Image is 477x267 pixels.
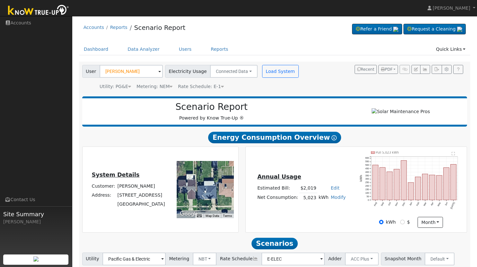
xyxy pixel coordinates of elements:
button: NBT [193,253,217,265]
label: $ [407,219,410,226]
text: Nov [394,202,399,207]
input: Select a Rate Schedule [261,253,325,265]
td: $2,019 [299,184,317,193]
td: Customer: [91,182,116,191]
td: 5,023 [299,193,317,202]
h2: Scenario Report [89,102,334,112]
input: Select a User [100,65,163,78]
a: Scenario Report [134,24,185,31]
span: Metering [165,253,193,265]
button: Multi-Series Graph [420,65,430,74]
a: Terms (opens in new tab) [223,214,232,218]
img: retrieve [393,27,398,32]
img: Know True-Up [5,4,72,18]
span: User [82,65,100,78]
div: Powered by Know True-Up ® [85,102,338,121]
img: Google [178,210,199,218]
text: Apr [430,202,434,206]
span: Electricity Usage [165,65,210,78]
rect: onclick="" [401,161,407,200]
td: Net Consumption: [256,193,299,202]
rect: onclick="" [380,167,385,200]
rect: onclick="" [373,165,378,200]
text: Jun [445,202,448,206]
text: 600 [365,157,369,160]
a: Data Analyzer [123,43,164,55]
u: System Details [92,172,140,178]
input: kWh [379,220,384,224]
div: [PERSON_NAME] [3,218,69,225]
text: Pull 5,023 kWh [375,151,399,154]
span: Rate Schedule [216,253,262,265]
rect: onclick="" [429,175,435,200]
span: PDF [381,67,393,72]
a: Quick Links [431,43,470,55]
img: retrieve [457,27,462,32]
a: Edit [331,185,340,191]
text: 0 [368,199,369,201]
td: [PERSON_NAME] [116,182,166,191]
text: kWh [359,175,363,182]
span: Alias: E1 [178,84,224,89]
rect: onclick="" [387,172,393,200]
text: 400 [365,171,369,174]
a: Open this area in Google Maps (opens a new window) [178,210,199,218]
rect: onclick="" [451,165,456,200]
text: 150 [365,188,369,191]
text: Mar [423,202,427,207]
rect: onclick="" [415,177,421,200]
text: Aug [373,202,377,207]
input: Select a Utility [102,253,166,265]
td: Estimated Bill: [256,184,299,193]
text: [DATE] [450,202,455,209]
button: ACC Plus [345,253,379,265]
a: Dashboard [79,43,113,55]
span: Adder [324,253,345,265]
td: [GEOGRAPHIC_DATA] [116,200,166,209]
button: Load System [262,65,299,78]
text: Jan [409,202,413,206]
button: month [418,217,443,228]
rect: onclick="" [394,169,400,200]
text: Feb [416,202,420,207]
div: Utility: PG&E [100,83,131,90]
text: Dec [402,202,406,207]
text: 550 [365,160,369,163]
text: May [437,202,441,207]
a: Refer a Friend [352,24,402,35]
td: Address: [91,191,116,200]
button: Default [425,253,455,265]
label: kWh [386,219,396,226]
rect: onclick="" [444,168,449,200]
button: Export Interval Data [432,65,442,74]
input: $ [400,220,405,224]
text: Oct [388,202,392,206]
text: Sep [380,202,384,207]
img: Solar Maintenance Pros [372,108,430,115]
span: Snapshot Month [381,253,425,265]
button: Recent [355,65,377,74]
text: 300 [365,178,369,181]
img: retrieve [33,256,39,262]
a: Help Link [453,65,463,74]
a: Reports [206,43,233,55]
text: 350 [365,174,369,177]
span: Energy Consumption Overview [208,132,341,143]
text: 200 [365,185,369,187]
a: Request a Cleaning [403,24,466,35]
text: 50 [367,195,369,198]
a: Reports [110,25,128,30]
text: 100 [365,192,369,194]
a: Users [174,43,197,55]
span: Site Summary [3,210,69,218]
a: Accounts [84,25,104,30]
u: Annual Usage [257,174,301,180]
text: 250 [365,182,369,184]
span: Scenarios [252,238,297,249]
text:  [452,152,455,156]
rect: onclick="" [437,175,442,200]
td: kWh [317,193,330,202]
a: Modify [331,195,346,200]
button: Connected Data [210,65,258,78]
i: Show Help [331,135,337,140]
